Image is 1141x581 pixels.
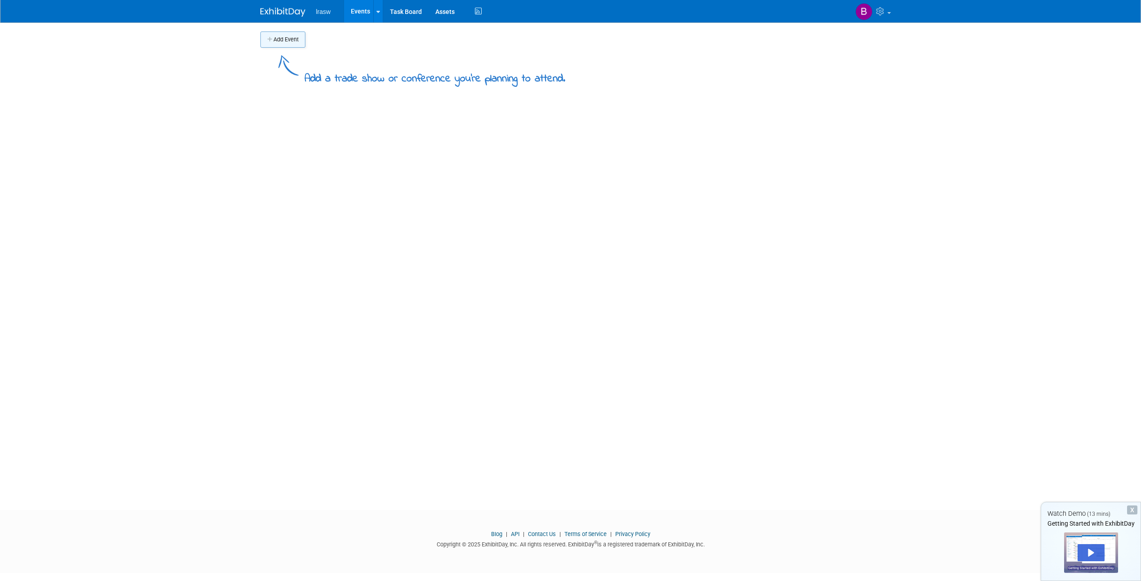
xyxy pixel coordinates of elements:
span: | [521,531,527,537]
span: (13 mins) [1087,511,1110,517]
img: ExhibitDay [260,8,305,17]
a: Contact Us [528,531,556,537]
img: Barbara Lother [855,3,873,20]
sup: ® [594,540,597,545]
div: Play [1078,544,1105,561]
div: Add a trade show or conference you're planning to attend. [304,65,565,87]
div: Getting Started with ExhibitDay [1041,519,1141,528]
span: | [557,531,563,537]
span: | [504,531,510,537]
span: | [608,531,614,537]
a: Terms of Service [564,531,607,537]
a: Blog [491,531,502,537]
div: Dismiss [1127,505,1137,514]
a: Privacy Policy [615,531,650,537]
a: API [511,531,519,537]
span: lrasw [316,8,331,15]
button: Add Event [260,31,305,48]
div: Watch Demo [1041,509,1141,518]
